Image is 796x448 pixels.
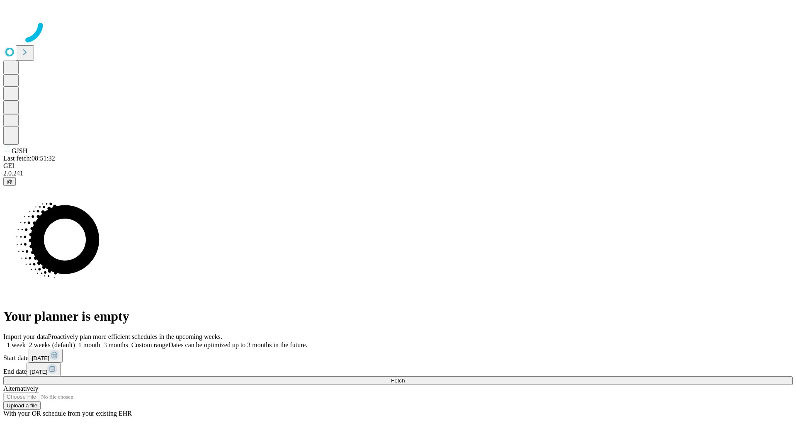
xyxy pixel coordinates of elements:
[12,147,27,154] span: GJSH
[3,170,793,177] div: 2.0.241
[29,341,75,348] span: 2 weeks (default)
[3,410,132,417] span: With your OR schedule from your existing EHR
[3,376,793,385] button: Fetch
[3,363,793,376] div: End date
[32,355,49,361] span: [DATE]
[3,177,16,186] button: @
[131,341,168,348] span: Custom range
[29,349,63,363] button: [DATE]
[7,178,12,185] span: @
[104,341,128,348] span: 3 months
[30,369,47,375] span: [DATE]
[48,333,222,340] span: Proactively plan more efficient schedules in the upcoming weeks.
[3,349,793,363] div: Start date
[3,385,38,392] span: Alternatively
[7,341,26,348] span: 1 week
[3,162,793,170] div: GEI
[168,341,307,348] span: Dates can be optimized up to 3 months in the future.
[3,155,55,162] span: Last fetch: 08:51:32
[3,401,41,410] button: Upload a file
[3,309,793,324] h1: Your planner is empty
[391,377,405,384] span: Fetch
[27,363,61,376] button: [DATE]
[78,341,100,348] span: 1 month
[3,333,48,340] span: Import your data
